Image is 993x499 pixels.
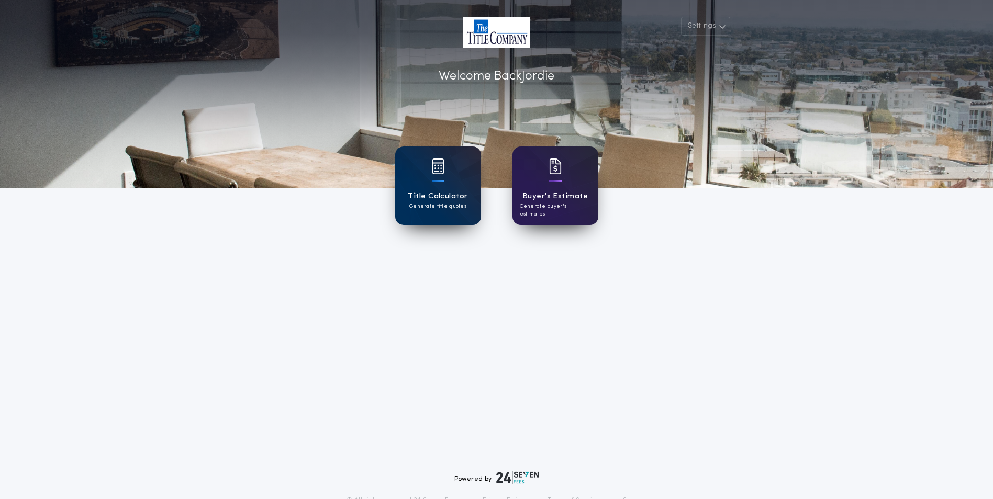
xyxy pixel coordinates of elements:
p: Generate title quotes [409,202,466,210]
button: Settings [681,17,730,36]
img: account-logo [463,17,530,48]
img: card icon [432,158,444,174]
img: logo [496,471,539,484]
p: Welcome Back Jordie [439,67,554,86]
h1: Buyer's Estimate [522,190,588,202]
p: Generate buyer's estimates [520,202,591,218]
h1: Title Calculator [408,190,467,202]
a: card iconBuyer's EstimateGenerate buyer's estimates [512,146,598,225]
div: Powered by [454,471,539,484]
a: card iconTitle CalculatorGenerate title quotes [395,146,481,225]
img: card icon [549,158,562,174]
